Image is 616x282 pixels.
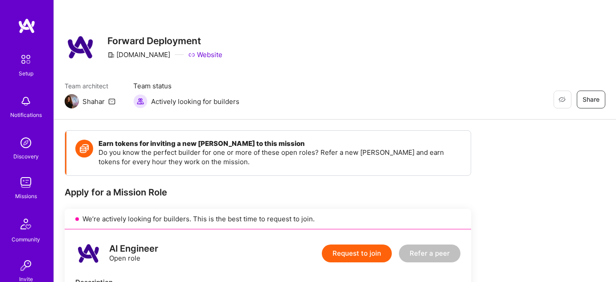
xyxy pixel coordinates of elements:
div: AI Engineer [109,244,158,253]
img: teamwork [17,174,35,191]
div: Open role [109,244,158,263]
img: setup [16,50,35,69]
div: Setup [19,69,33,78]
img: Team Architect [65,94,79,108]
i: icon EyeClosed [559,96,566,103]
span: Actively looking for builders [151,97,239,106]
img: Company Logo [65,31,97,63]
h3: Forward Deployment [107,35,222,46]
h4: Earn tokens for inviting a new [PERSON_NAME] to this mission [99,140,462,148]
div: Notifications [10,110,42,120]
i: icon Mail [108,98,115,105]
div: Missions [15,191,37,201]
img: logo [18,18,36,34]
img: Invite [17,257,35,274]
div: Shahar [82,97,105,106]
img: Community [15,213,37,235]
div: Community [12,235,40,244]
a: Website [188,50,222,59]
button: Share [577,91,605,108]
span: Share [583,95,600,104]
div: Apply for a Mission Role [65,187,471,198]
div: [DOMAIN_NAME] [107,50,170,59]
img: bell [17,92,35,110]
p: Do you know the perfect builder for one or more of these open roles? Refer a new [PERSON_NAME] an... [99,148,462,166]
button: Refer a peer [399,245,460,262]
img: logo [75,240,102,267]
button: Request to join [322,245,392,262]
i: icon CompanyGray [107,51,115,58]
img: Token icon [75,140,93,158]
div: Discovery [13,152,39,161]
span: Team status [133,81,239,91]
span: Team architect [65,81,115,91]
div: We’re actively looking for builders. This is the best time to request to join. [65,209,471,229]
img: Actively looking for builders [133,94,148,108]
img: discovery [17,134,35,152]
